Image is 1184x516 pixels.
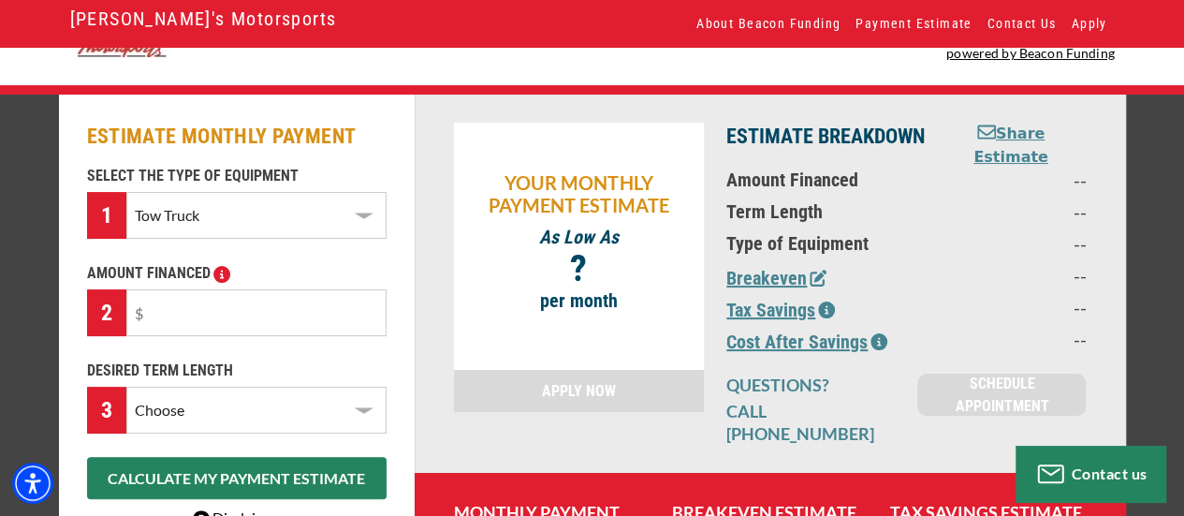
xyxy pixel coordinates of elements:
p: AMOUNT FINANCED [87,262,387,285]
a: [PERSON_NAME]'s Motorsports [70,3,337,35]
button: Breakeven [726,264,826,292]
p: -- [949,200,1086,223]
p: YOUR MONTHLY PAYMENT ESTIMATE [463,171,695,216]
div: 2 [87,289,127,336]
p: -- [949,232,1086,255]
button: Cost After Savings [726,328,887,356]
input: $ [126,289,386,336]
button: CALCULATE MY PAYMENT ESTIMATE [87,457,387,499]
p: ? [463,258,695,280]
p: -- [949,328,1086,350]
p: -- [949,296,1086,318]
p: per month [463,289,695,312]
p: QUESTIONS? [726,374,895,396]
p: SELECT THE TYPE OF EQUIPMENT [87,165,387,187]
span: Contact us [1072,464,1147,482]
p: CALL [PHONE_NUMBER] [726,400,895,445]
button: Share Estimate [949,123,1072,169]
p: -- [949,169,1086,191]
div: 3 [87,387,127,434]
p: Amount Financed [726,169,927,191]
button: Contact us [1016,446,1165,502]
a: SCHEDULE APPOINTMENT [917,374,1086,416]
p: -- [949,264,1086,287]
h2: ESTIMATE MONTHLY PAYMENT [87,123,387,151]
p: Term Length [726,200,927,223]
p: Type of Equipment [726,232,927,255]
p: As Low As [463,226,695,248]
p: DESIRED TERM LENGTH [87,360,387,382]
div: 1 [87,192,127,239]
div: Accessibility Menu [12,463,53,504]
p: ESTIMATE BREAKDOWN [726,123,927,151]
button: Tax Savings [726,296,835,324]
a: APPLY NOW [454,370,705,412]
a: powered by Beacon Funding - open in a new tab [946,45,1115,61]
